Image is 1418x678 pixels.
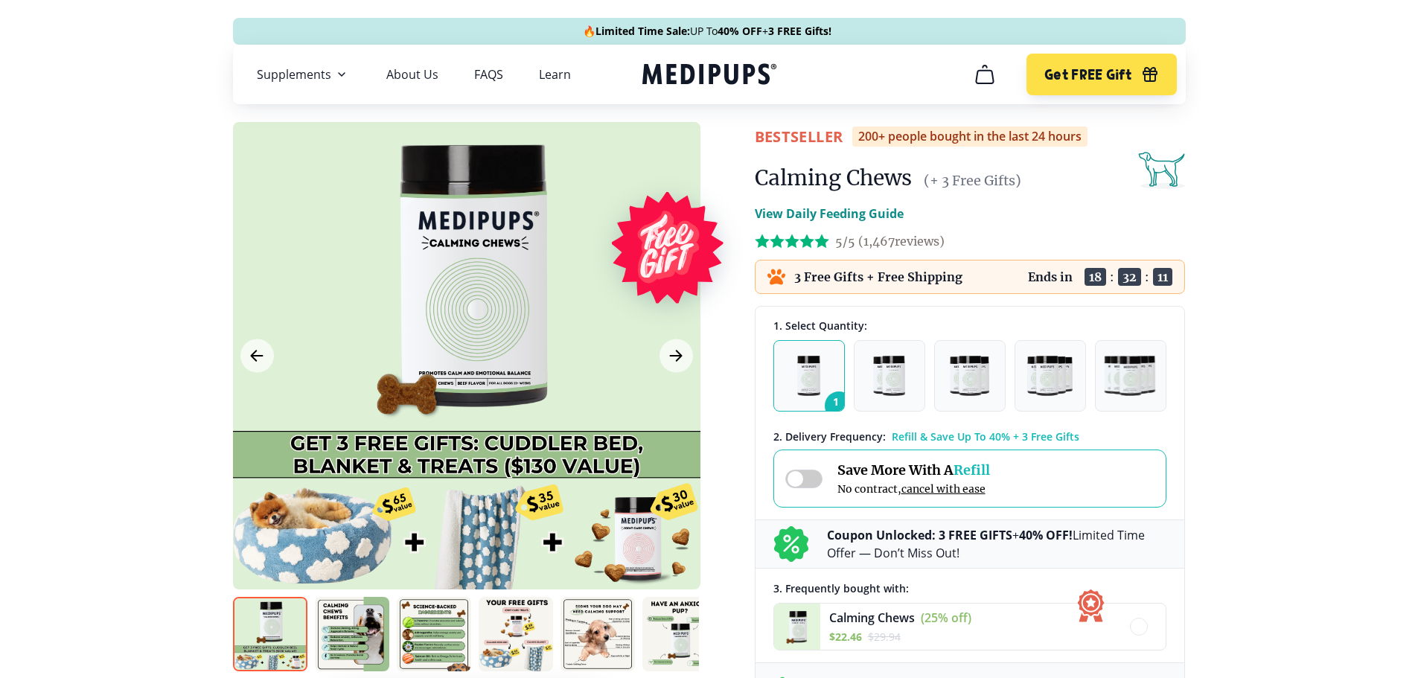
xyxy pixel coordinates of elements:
img: Calming Chews | Natural Dog Supplements [397,597,471,671]
span: (+ 3 Free Gifts) [924,172,1021,189]
a: FAQS [474,67,503,82]
h1: Calming Chews [755,164,912,191]
img: Pack of 5 - Natural Dog Supplements [1104,356,1157,396]
img: Calming Chews | Natural Dog Supplements [561,597,635,671]
b: Coupon Unlocked: 3 FREE GIFTS [827,527,1012,543]
span: 11 [1153,268,1172,286]
img: Calming Chews - Medipups [774,604,820,650]
span: 1 [825,391,853,420]
span: $ 29.94 [868,630,901,644]
div: 200+ people bought in the last 24 hours [852,127,1088,147]
p: Ends in [1028,269,1073,284]
span: 18 [1085,268,1106,286]
span: Refill & Save Up To 40% + 3 Free Gifts [892,429,1079,444]
a: Learn [539,67,571,82]
span: Refill [954,461,990,479]
img: Pack of 2 - Natural Dog Supplements [873,356,904,396]
button: Get FREE Gift [1026,54,1176,95]
span: : [1145,269,1149,284]
button: 1 [773,340,845,412]
span: (25% off) [921,610,971,626]
span: Supplements [257,67,331,82]
span: BestSeller [755,127,843,147]
span: No contract, [837,482,990,496]
p: + Limited Time Offer — Don’t Miss Out! [827,526,1166,562]
span: Save More With A [837,461,990,479]
img: Calming Chews | Natural Dog Supplements [315,597,389,671]
img: Pack of 3 - Natural Dog Supplements [950,356,989,396]
span: : [1110,269,1114,284]
img: Pack of 1 - Natural Dog Supplements [797,356,820,396]
p: 3 Free Gifts + Free Shipping [794,269,962,284]
p: View Daily Feeding Guide [755,205,904,223]
div: 1. Select Quantity: [773,319,1166,333]
img: Calming Chews | Natural Dog Supplements [479,597,553,671]
button: Next Image [660,339,693,373]
span: cancel with ease [901,482,986,496]
a: Medipups [642,60,776,91]
a: About Us [386,67,438,82]
span: 32 [1118,268,1141,286]
img: Pack of 4 - Natural Dog Supplements [1027,356,1073,396]
span: 2 . Delivery Frequency: [773,429,886,444]
span: Calming Chews [829,610,915,626]
button: Previous Image [240,339,274,373]
img: Calming Chews | Natural Dog Supplements [233,597,307,671]
b: 40% OFF! [1019,527,1073,543]
button: cart [967,57,1003,92]
img: Calming Chews | Natural Dog Supplements [642,597,717,671]
span: 🔥 UP To + [583,24,831,39]
button: Supplements [257,65,351,83]
span: 5/5 ( 1,467 reviews) [835,234,945,249]
span: 3 . Frequently bought with: [773,581,909,595]
span: $ 22.46 [829,630,862,644]
span: Get FREE Gift [1044,66,1131,83]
